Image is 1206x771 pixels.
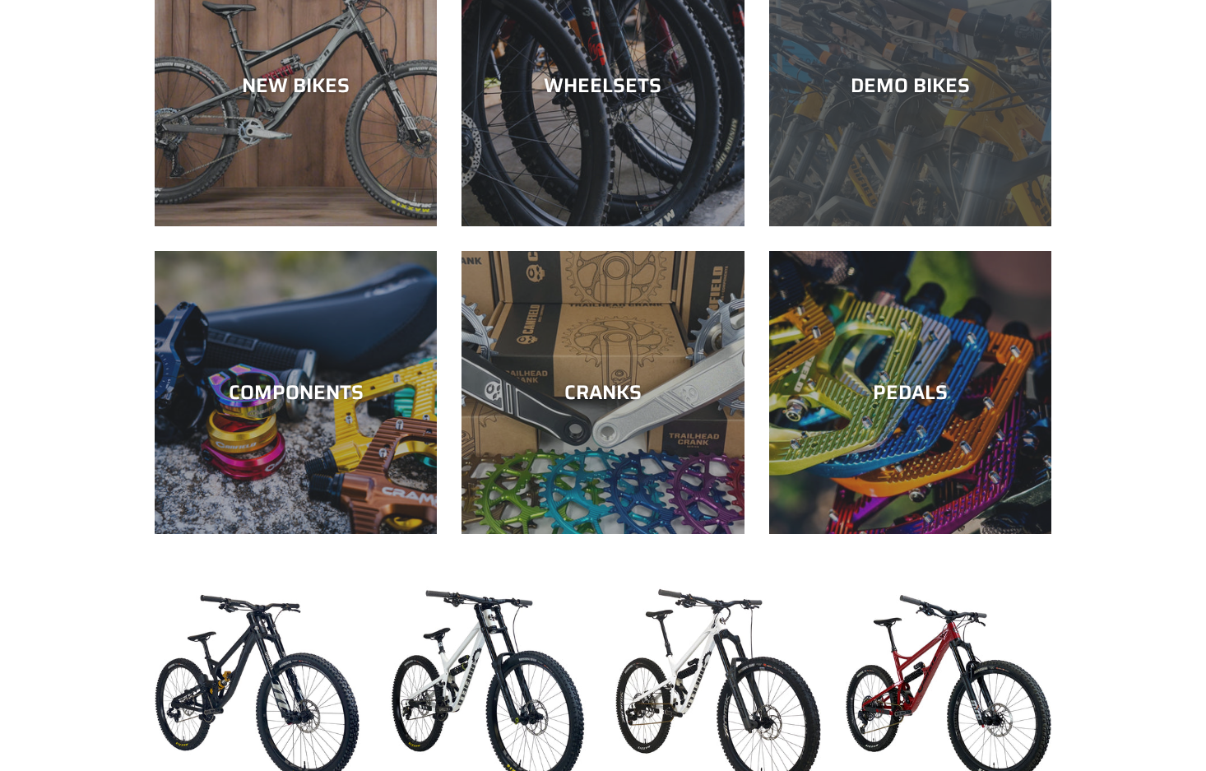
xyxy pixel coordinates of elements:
div: PEDALS [769,381,1051,405]
div: NEW BIKES [155,73,437,97]
div: CRANKS [462,381,744,405]
div: WHEELSETS [462,73,744,97]
a: COMPONENTS [155,251,437,533]
a: CRANKS [462,251,744,533]
div: COMPONENTS [155,381,437,405]
div: DEMO BIKES [769,73,1051,97]
a: PEDALS [769,251,1051,533]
